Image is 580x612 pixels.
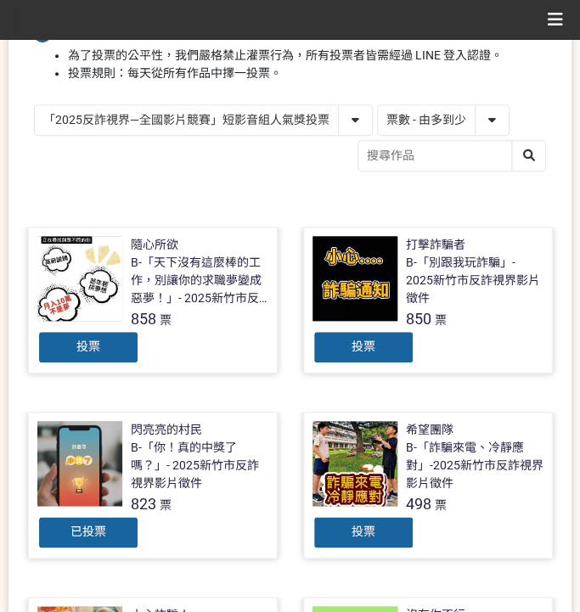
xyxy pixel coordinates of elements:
[131,495,156,513] span: 823
[28,227,278,373] a: 隨心所欲B-「天下沒有這麼棒的工作，別讓你的求職夢變成惡夢！」- 2025新竹市反詐視界影片徵件858票投票
[406,236,465,254] div: 打擊詐騙者
[406,495,431,513] span: 498
[70,525,106,538] span: 已投票
[160,313,172,327] span: 票
[358,141,545,171] input: 搜尋作品
[435,498,447,512] span: 票
[68,65,546,82] li: 投票規則：每天從所有作品中擇一投票。
[406,439,543,492] div: B-「詐騙來電、冷靜應對」-2025新竹市反詐視界影片徵件
[352,340,375,353] span: 投票
[131,310,156,328] span: 858
[131,236,178,254] div: 隨心所欲
[406,310,431,328] span: 850
[435,313,447,327] span: 票
[76,340,100,353] span: 投票
[303,227,553,373] a: 打擊詐騙者B-「別跟我玩詐騙」- 2025新竹市反詐視界影片徵件850票投票
[406,254,543,307] div: B-「別跟我玩詐騙」- 2025新竹市反詐視界影片徵件
[68,47,546,65] li: 為了投票的公平性，我們嚴格禁止灌票行為，所有投票者皆需經過 LINE 登入認證。
[28,412,278,559] a: 閃亮亮的村民B-「你！真的中獎了嗎？」- 2025新竹市反詐視界影片徵件823票已投票
[352,525,375,538] span: 投票
[406,421,453,439] div: 希望團隊
[131,254,268,307] div: B-「天下沒有這麼棒的工作，別讓你的求職夢變成惡夢！」- 2025新竹市反詐視界影片徵件
[131,439,268,492] div: B-「你！真的中獎了嗎？」- 2025新竹市反詐視界影片徵件
[131,421,202,439] div: 閃亮亮的村民
[303,412,553,559] a: 希望團隊B-「詐騙來電、冷靜應對」-2025新竹市反詐視界影片徵件498票投票
[160,498,172,512] span: 票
